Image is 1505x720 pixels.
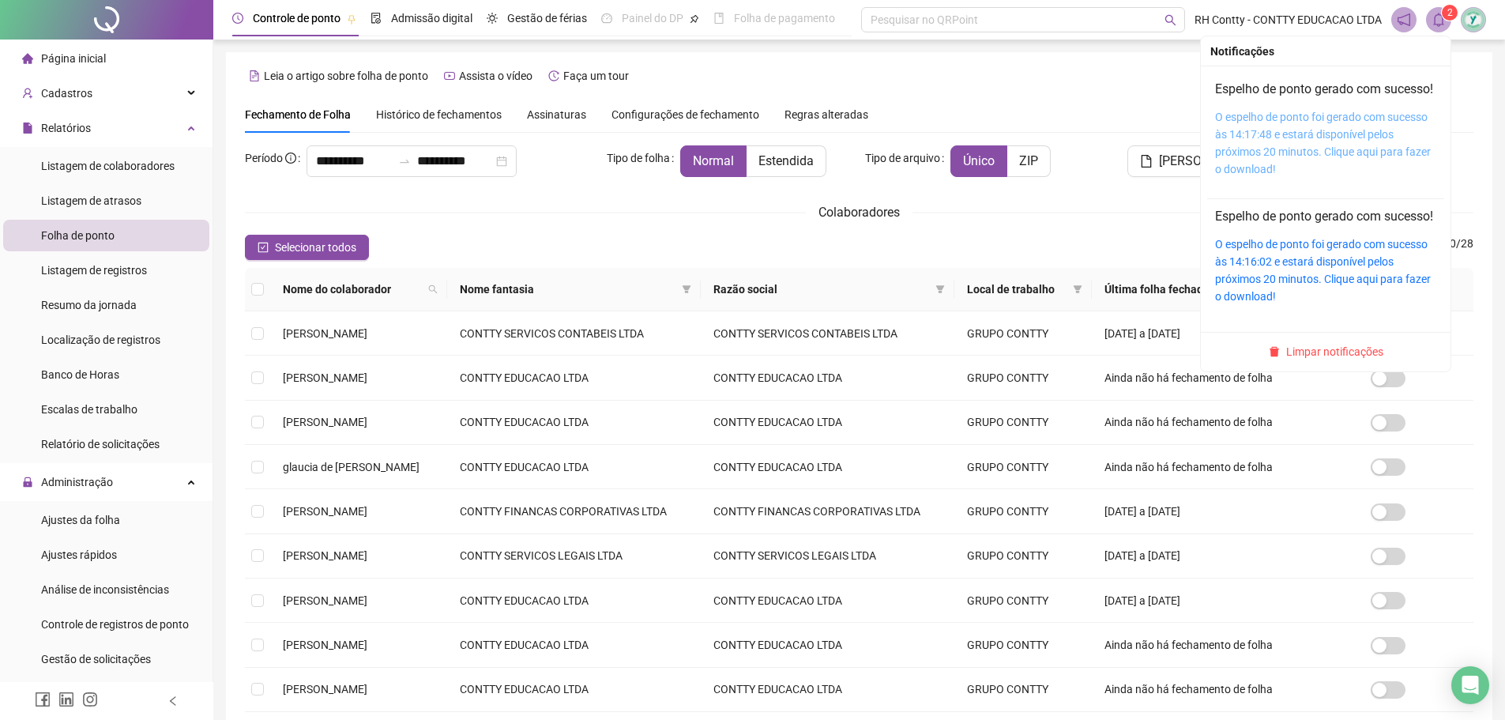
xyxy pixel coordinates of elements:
button: Selecionar todos [245,235,369,260]
span: Cadastros [41,87,92,100]
td: CONTTY SERVICOS CONTABEIS LTDA [701,311,954,356]
span: Tipo de arquivo [865,149,940,167]
span: Localização de registros [41,334,160,346]
td: [DATE] a [DATE] [1092,311,1304,356]
span: check-square [258,242,269,253]
td: CONTTY EDUCACAO LTDA [447,445,701,489]
div: Open Intercom Messenger [1451,666,1489,704]
span: Folha de pagamento [734,12,835,25]
span: Controle de ponto [253,12,341,25]
td: CONTTY EDUCACAO LTDA [701,356,954,400]
span: facebook [35,692,51,707]
span: file-text [249,70,260,81]
td: CONTTY EDUCACAO LTDA [447,579,701,623]
span: linkedin [58,692,74,707]
span: Relatório de solicitações [41,438,160,450]
span: filter [935,285,945,294]
span: Fechamento de Folha [245,108,351,121]
button: Limpar notificações [1262,342,1390,361]
span: search [428,285,438,294]
span: Único [963,153,995,168]
td: CONTTY EDUCACAO LTDA [701,401,954,445]
td: GRUPO CONTTY [954,311,1092,356]
span: dashboard [601,13,612,24]
td: CONTTY EDUCACAO LTDA [447,401,701,445]
span: history [548,70,559,81]
span: Página inicial [41,52,106,65]
span: file-done [371,13,382,24]
span: Análise de inconsistências [41,583,169,596]
span: pushpin [347,14,356,24]
span: Local de trabalho [967,281,1067,298]
span: Selecionar todos [275,239,356,256]
span: Leia o artigo sobre folha de ponto [264,70,428,82]
span: Ainda não há fechamento de folha [1104,639,1273,651]
span: Painel do DP [622,12,683,25]
span: Configurações de fechamento [611,109,759,120]
span: clock-circle [232,13,243,24]
td: CONTTY FINANCAS CORPORATIVAS LTDA [447,489,701,533]
span: 2 [1447,7,1453,18]
span: Controle de registros de ponto [41,618,189,631]
span: delete [1269,346,1280,357]
span: info-circle [285,153,296,164]
span: [PERSON_NAME] [283,549,367,562]
span: Ainda não há fechamento de folha [1104,461,1273,473]
span: to [398,155,411,168]
span: Ajustes rápidos [41,548,117,561]
span: Razão social [713,281,929,298]
span: bell [1432,13,1446,27]
td: GRUPO CONTTY [954,623,1092,667]
td: CONTTY EDUCACAO LTDA [701,579,954,623]
td: CONTTY SERVICOS CONTABEIS LTDA [447,311,701,356]
td: GRUPO CONTTY [954,668,1092,712]
td: CONTTY SERVICOS LEGAIS LTDA [447,534,701,579]
td: [DATE] a [DATE] [1092,489,1304,533]
span: Administração [41,476,113,488]
span: [PERSON_NAME] [283,327,367,340]
span: filter [1073,285,1082,294]
span: Gestão de férias [507,12,587,25]
span: Listagem de atrasos [41,194,141,207]
a: Espelho de ponto gerado com sucesso! [1215,209,1433,224]
td: CONTTY EDUCACAO LTDA [701,623,954,667]
span: Regras alteradas [784,109,868,120]
span: youtube [444,70,455,81]
a: Espelho de ponto gerado com sucesso! [1215,81,1433,96]
span: [PERSON_NAME] [283,639,367,651]
span: [PERSON_NAME] [283,683,367,695]
span: Banco de Horas [41,368,119,381]
span: instagram [82,692,98,707]
span: file [1140,155,1153,168]
span: filter [932,277,948,301]
span: Admissão digital [391,12,472,25]
span: Tipo de folha [607,149,670,167]
span: filter [682,285,691,294]
span: Histórico de fechamentos [376,108,502,121]
span: Ainda não há fechamento de folha [1104,416,1273,428]
td: CONTTY EDUCACAO LTDA [447,623,701,667]
span: search [425,277,441,301]
img: 82867 [1462,8,1485,32]
span: Estendida [758,153,814,168]
span: notification [1397,13,1411,27]
td: [DATE] a [DATE] [1092,579,1304,623]
td: GRUPO CONTTY [954,489,1092,533]
span: filter [1070,277,1085,301]
span: home [22,53,33,64]
td: CONTTY EDUCACAO LTDA [701,445,954,489]
span: [PERSON_NAME] [283,371,367,384]
button: [PERSON_NAME] [1127,145,1266,177]
span: [PERSON_NAME] [283,594,367,607]
span: RH Contty - CONTTY EDUCACAO LTDA [1195,11,1382,28]
td: CONTTY FINANCAS CORPORATIVAS LTDA [701,489,954,533]
span: Colaboradores [818,205,900,220]
span: Assista o vídeo [459,70,532,82]
span: lock [22,477,33,488]
th: Última folha fechada [1092,268,1304,311]
span: [PERSON_NAME] [283,505,367,518]
td: CONTTY EDUCACAO LTDA [447,668,701,712]
td: GRUPO CONTTY [954,445,1092,489]
span: glaucia de [PERSON_NAME] [283,461,420,473]
span: book [713,13,724,24]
